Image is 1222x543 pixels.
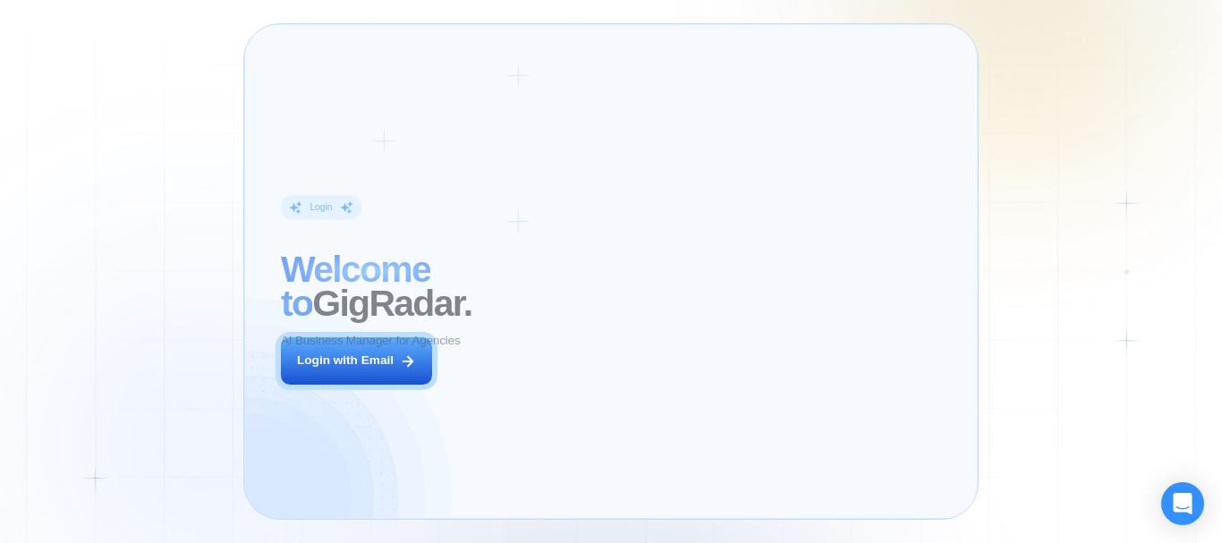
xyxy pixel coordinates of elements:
div: [PERSON_NAME] [658,355,773,369]
h2: The next generation of lead generation. [589,254,947,321]
p: Previously, we had a 5% to 7% reply rate on Upwork, but now our sales increased by 17%-20%. This ... [607,403,929,470]
div: CEO [658,375,680,387]
p: AI Business Manager for Agencies [281,333,460,350]
div: Login with Email [297,352,394,369]
div: Login [310,201,332,214]
span: Welcome to [281,249,430,324]
div: Open Intercom Messenger [1161,482,1204,525]
button: Login with Email [281,337,432,385]
h2: ‍ GigRadar. [281,253,558,320]
div: Digital Agency [688,375,755,387]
